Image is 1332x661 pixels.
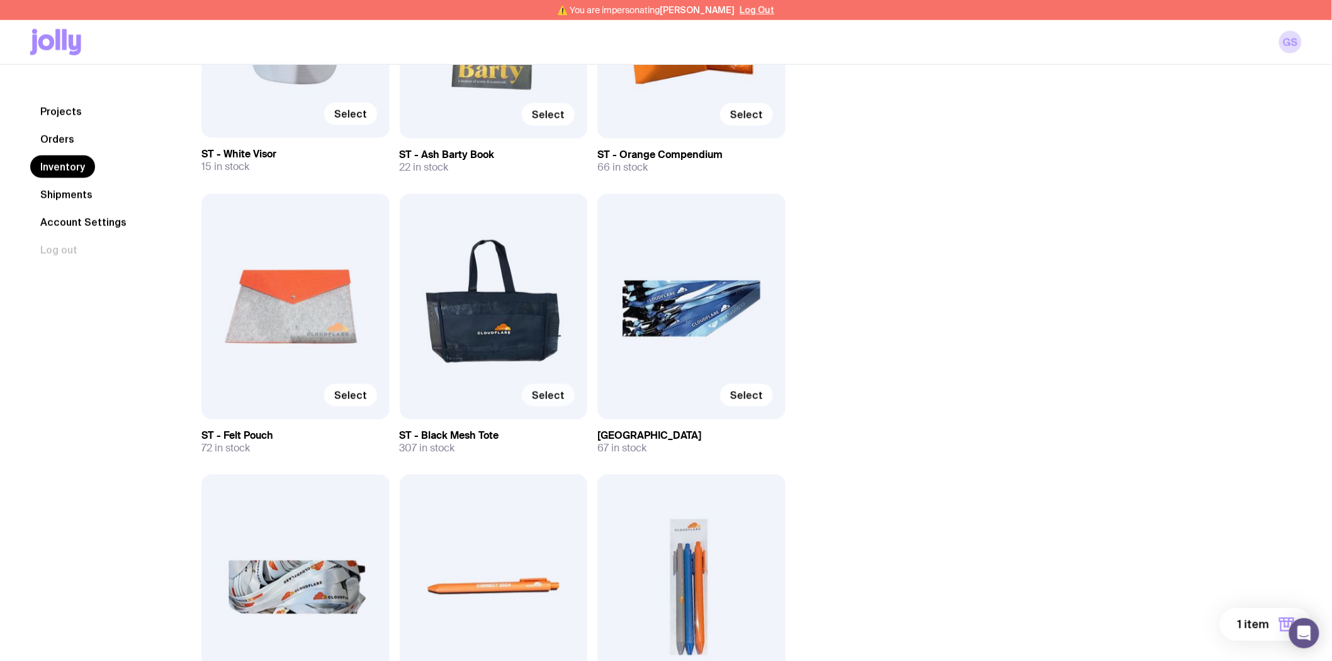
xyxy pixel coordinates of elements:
[334,389,367,402] span: Select
[730,108,763,121] span: Select
[201,148,390,161] h3: ST - White Visor
[30,239,87,261] button: Log out
[740,5,775,15] button: Log Out
[201,161,249,173] span: 15 in stock
[558,5,735,15] span: ⚠️ You are impersonating
[400,442,455,455] span: 307 in stock
[532,389,565,402] span: Select
[1220,608,1312,641] button: 1 item
[201,442,250,455] span: 72 in stock
[1279,31,1302,54] a: GS
[1238,617,1269,632] span: 1 item
[30,211,137,234] a: Account Settings
[400,161,449,174] span: 22 in stock
[30,128,84,150] a: Orders
[1289,618,1319,648] div: Open Intercom Messenger
[597,161,648,174] span: 66 in stock
[30,183,103,206] a: Shipments
[30,155,95,178] a: Inventory
[532,108,565,121] span: Select
[597,442,646,455] span: 67 in stock
[400,149,588,161] h3: ST - Ash Barty Book
[400,429,588,442] h3: ST - Black Mesh Tote
[30,100,92,123] a: Projects
[597,149,786,161] h3: ST - Orange Compendium
[660,5,735,15] span: [PERSON_NAME]
[201,429,390,442] h3: ST - Felt Pouch
[730,389,763,402] span: Select
[334,108,367,120] span: Select
[597,429,786,442] h3: [GEOGRAPHIC_DATA]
